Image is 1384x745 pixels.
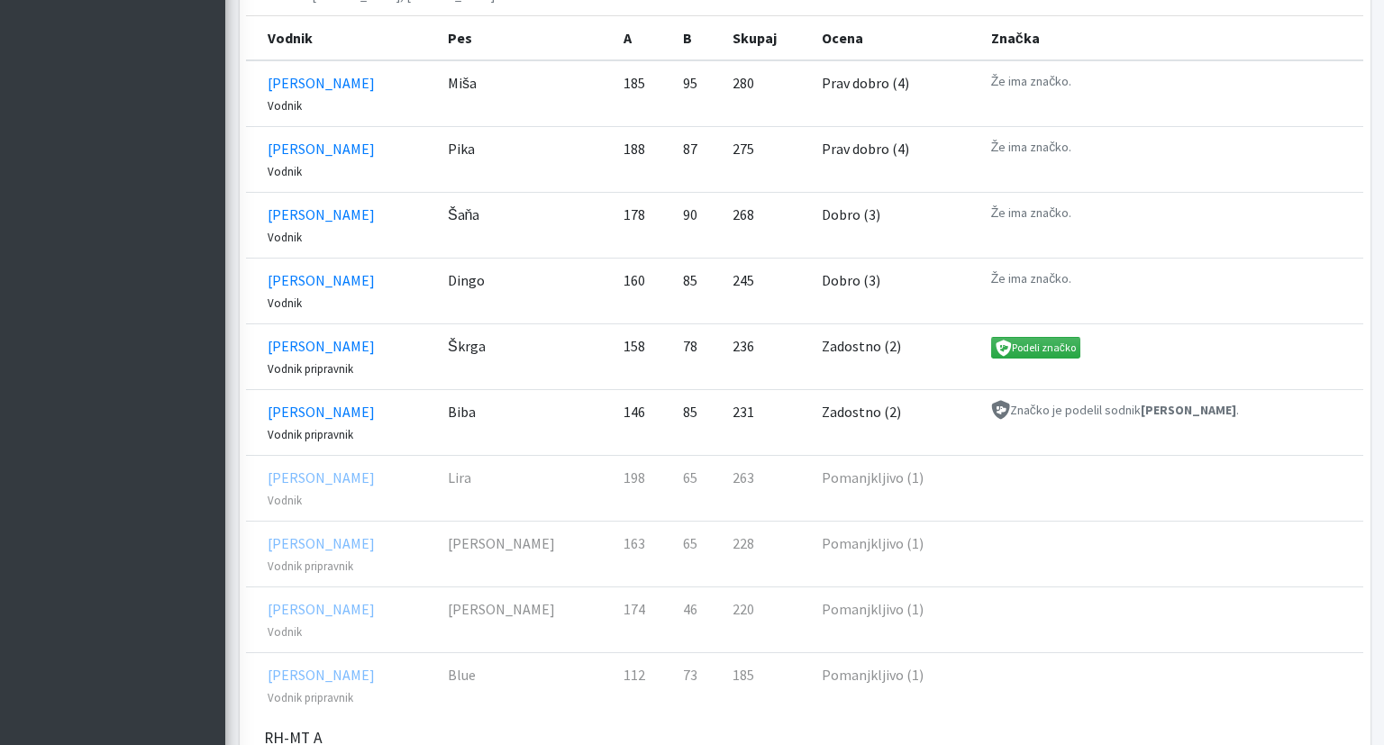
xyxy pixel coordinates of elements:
[437,60,614,127] td: Miša
[268,624,302,639] span: Vodnik
[980,16,1363,60] th: Značka
[722,16,812,60] th: Skupaj
[268,295,302,310] span: Vodnik
[991,72,1342,91] p: Že ima značko.
[437,587,614,653] td: [PERSON_NAME]
[613,653,672,719] td: 112
[268,337,375,355] a: [PERSON_NAME]
[437,127,614,193] td: Pika
[268,98,302,113] span: Vodnik
[672,193,722,259] td: 90
[672,390,722,456] td: 85
[722,127,812,193] td: 275
[672,587,722,653] td: 46
[811,127,979,193] td: Prav dobro (4)
[268,230,302,244] span: Vodnik
[268,140,375,158] a: [PERSON_NAME]
[268,559,353,573] span: Vodnik pripravnik
[672,127,722,193] td: 87
[246,16,437,60] th: Vodnik
[811,653,979,719] td: Pomanjkljivo (1)
[437,193,614,259] td: Šaňa
[672,60,722,127] td: 95
[613,456,672,522] td: 198
[722,653,812,719] td: 185
[722,456,812,522] td: 263
[991,138,1342,157] p: Že ima značko.
[437,390,614,456] td: Biba
[437,522,614,587] td: [PERSON_NAME]
[722,390,812,456] td: 231
[613,193,672,259] td: 178
[811,60,979,127] td: Prav dobro (4)
[613,587,672,653] td: 174
[613,390,672,456] td: 146
[268,271,375,289] a: [PERSON_NAME]
[268,427,353,441] span: Vodnik pripravnik
[268,666,375,684] a: [PERSON_NAME]
[268,600,375,618] a: [PERSON_NAME]
[672,653,722,719] td: 73
[991,204,1342,223] p: Že ima značko.
[722,522,812,587] td: 228
[268,403,375,421] a: [PERSON_NAME]
[268,361,353,376] span: Vodnik pripravnik
[613,127,672,193] td: 188
[613,16,672,60] th: A
[437,653,614,719] td: Blue
[437,324,614,390] td: Škrga
[722,259,812,324] td: 245
[811,16,979,60] th: Ocena
[268,690,353,704] span: Vodnik pripravnik
[811,390,979,456] td: Zadostno (2)
[437,456,614,522] td: Lira
[268,468,375,486] a: [PERSON_NAME]
[672,259,722,324] td: 85
[613,522,672,587] td: 163
[991,269,1342,288] p: Že ima značko.
[268,534,375,552] a: [PERSON_NAME]
[268,164,302,178] span: Vodnik
[811,259,979,324] td: Dobro (3)
[613,259,672,324] td: 160
[722,587,812,653] td: 220
[991,401,1342,420] p: Značko je podelil sodnik .
[811,324,979,390] td: Zadostno (2)
[613,60,672,127] td: 185
[811,587,979,653] td: Pomanjkljivo (1)
[268,205,375,223] a: [PERSON_NAME]
[437,16,614,60] th: Pes
[722,324,812,390] td: 236
[268,74,375,92] a: [PERSON_NAME]
[811,456,979,522] td: Pomanjkljivo (1)
[722,193,812,259] td: 268
[1141,402,1236,418] strong: [PERSON_NAME]
[672,522,722,587] td: 65
[991,337,1080,359] a: Podeli značko
[672,324,722,390] td: 78
[268,493,302,507] span: Vodnik
[811,193,979,259] td: Dobro (3)
[672,456,722,522] td: 65
[672,16,722,60] th: B
[722,60,812,127] td: 280
[811,522,979,587] td: Pomanjkljivo (1)
[613,324,672,390] td: 158
[437,259,614,324] td: Dingo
